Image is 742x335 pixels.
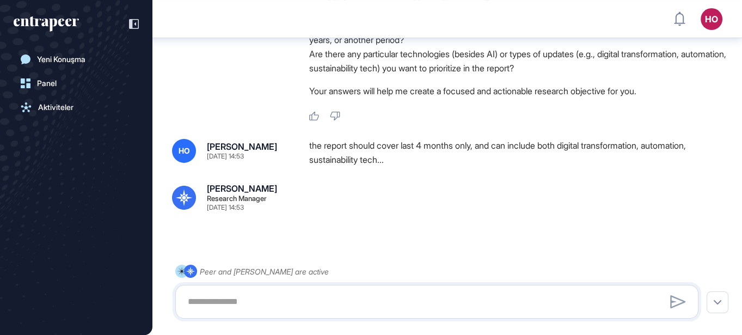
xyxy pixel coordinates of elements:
[207,195,267,202] div: Research Manager
[207,153,244,160] div: [DATE] 14:53
[207,204,244,211] div: [DATE] 14:53
[14,16,79,32] div: entrapeer-logo
[37,55,85,64] div: Yeni Konuşma
[309,47,731,75] li: Are there any particular technologies (besides AI) or types of updates (e.g., digital transformat...
[37,79,57,88] div: Panel
[207,184,277,193] div: [PERSON_NAME]
[38,103,73,112] div: Aktiviteler
[309,84,731,98] p: Your answers will help me create a focused and actionable research objective for you.
[179,147,190,155] span: HO
[309,139,731,167] div: the report should cover last 4 months only, and can include both digital transformation, automati...
[14,98,139,117] a: Aktiviteler
[14,74,139,93] a: Panel
[207,142,277,151] div: [PERSON_NAME]
[200,265,329,278] div: Peer and [PERSON_NAME] are active
[14,50,139,69] a: Yeni Konuşma
[701,8,722,30] button: HO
